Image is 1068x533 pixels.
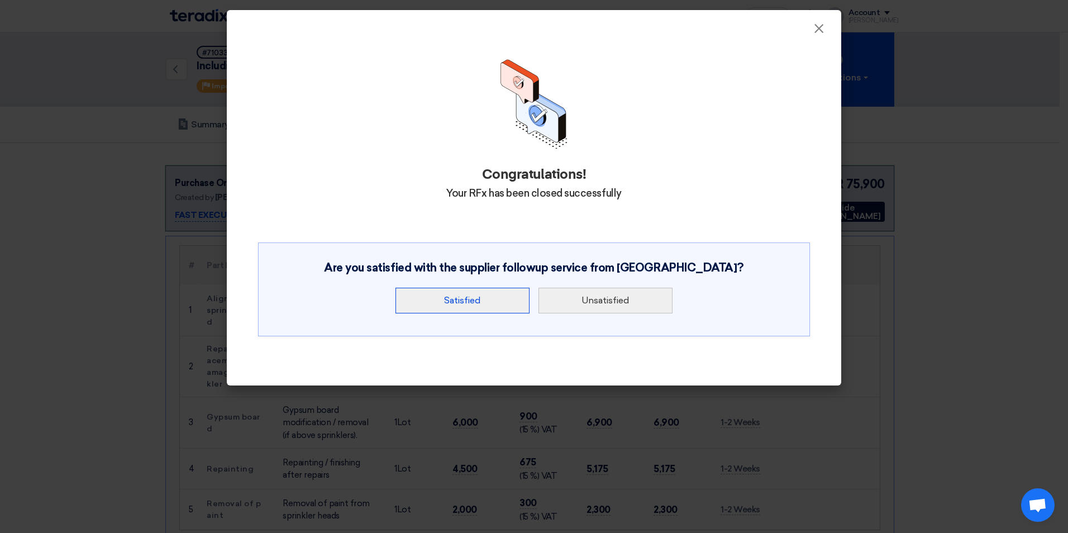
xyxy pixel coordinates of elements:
[538,288,673,313] button: Unsatisfied
[813,20,824,42] span: ×
[804,18,833,40] button: Close
[500,59,568,150] img: Thank you for your feedback
[1021,488,1055,522] a: Open chat
[274,261,794,274] h3: Are you satisfied with the supplier followup service from [GEOGRAPHIC_DATA]?
[395,288,530,313] button: Satisfied
[258,187,810,199] h4: Your RFx has been closed successfully
[258,167,810,183] h2: Congratulations!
